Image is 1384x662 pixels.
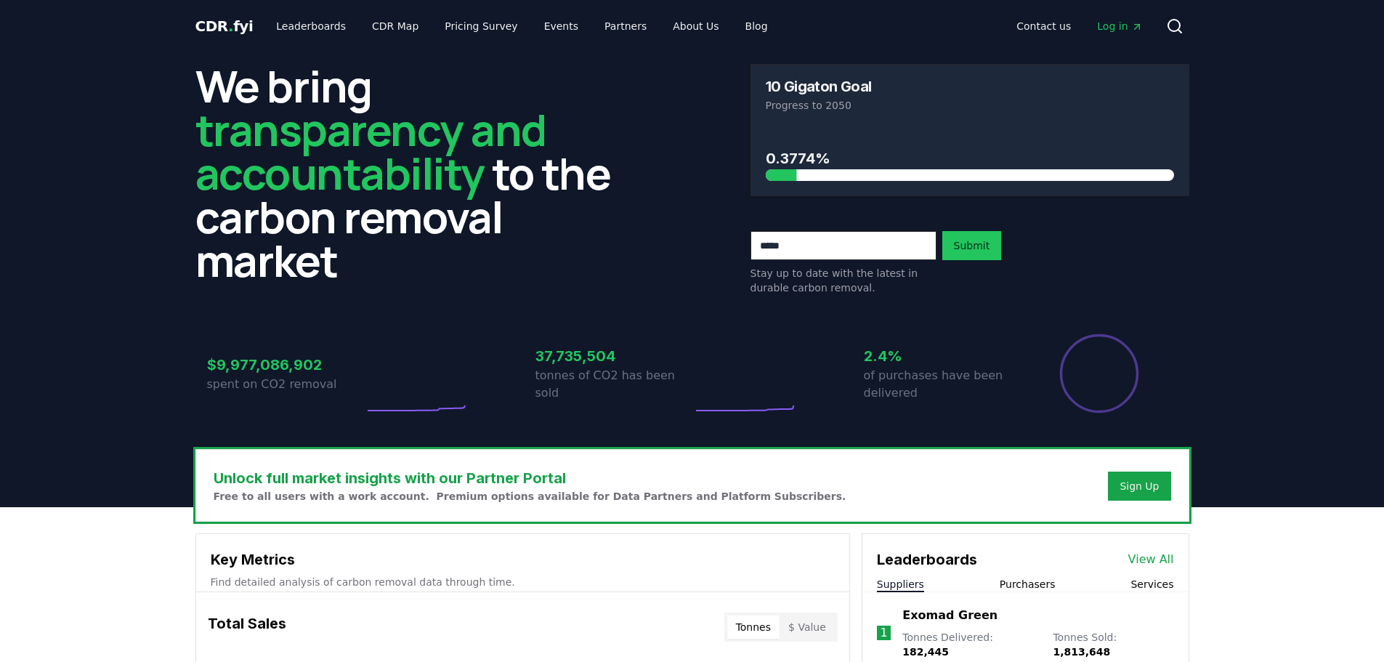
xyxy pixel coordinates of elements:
h2: We bring to the carbon removal market [195,64,634,282]
a: Exomad Green [902,607,997,624]
p: of purchases have been delivered [864,367,1021,402]
h3: Total Sales [208,613,286,642]
h3: Leaderboards [877,549,977,570]
h3: 10 Gigaton Goal [766,79,872,94]
h3: 37,735,504 [535,345,692,367]
p: Stay up to date with the latest in durable carbon removal. [750,266,936,295]
h3: $9,977,086,902 [207,354,364,376]
a: CDR.fyi [195,16,254,36]
h3: Key Metrics [211,549,835,570]
span: . [228,17,233,35]
span: 182,445 [902,646,949,658]
div: Percentage of sales delivered [1059,333,1140,414]
p: Find detailed analysis of carbon removal data through time. [211,575,835,589]
button: Sign Up [1108,472,1170,501]
p: Tonnes Sold : [1053,630,1173,659]
h3: 0.3774% [766,148,1174,169]
a: Contact us [1005,13,1082,39]
h3: Unlock full market insights with our Partner Portal [214,467,846,489]
a: Events [533,13,590,39]
p: spent on CO2 removal [207,376,364,393]
button: Tonnes [727,615,780,639]
a: Blog [734,13,780,39]
p: Tonnes Delivered : [902,630,1038,659]
button: Suppliers [877,577,924,592]
p: Progress to 2050 [766,98,1174,113]
nav: Main [1005,13,1154,39]
a: View All [1128,551,1174,568]
a: Partners [593,13,658,39]
h3: 2.4% [864,345,1021,367]
p: tonnes of CO2 has been sold [535,367,692,402]
a: Pricing Survey [433,13,529,39]
span: transparency and accountability [195,100,546,203]
a: Sign Up [1120,479,1159,493]
span: Log in [1097,19,1142,33]
a: Leaderboards [264,13,357,39]
button: $ Value [780,615,835,639]
span: CDR fyi [195,17,254,35]
p: Free to all users with a work account. Premium options available for Data Partners and Platform S... [214,489,846,504]
a: Log in [1085,13,1154,39]
span: 1,813,648 [1053,646,1110,658]
a: CDR Map [360,13,430,39]
nav: Main [264,13,779,39]
p: 1 [880,624,887,642]
a: About Us [661,13,730,39]
button: Purchasers [1000,577,1056,592]
button: Services [1130,577,1173,592]
button: Submit [942,231,1002,260]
